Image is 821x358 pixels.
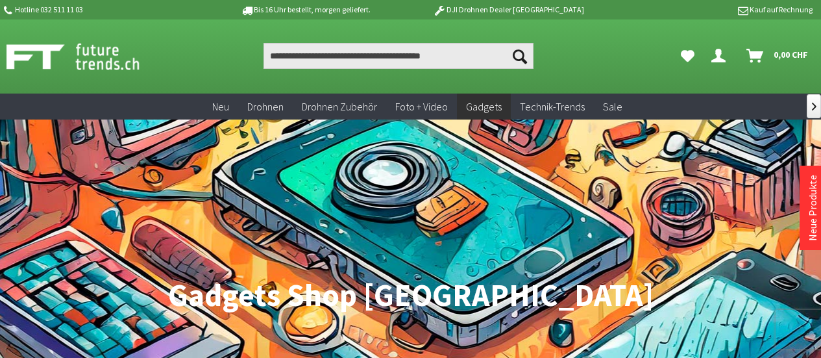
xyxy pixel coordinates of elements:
a: Neu [203,94,238,120]
span: Drohnen [247,100,284,113]
span: Foto + Video [395,100,448,113]
span: Drohnen Zubehör [302,100,377,113]
a: Neue Produkte [806,175,819,241]
a: Sale [594,94,631,120]
a: Warenkorb [741,43,815,69]
span: Gadgets [466,100,502,113]
a: Foto + Video [386,94,457,120]
a: Dein Konto [706,43,736,69]
p: Kauf auf Rechnung [610,2,813,18]
a: Gadgets [457,94,511,120]
a: Meine Favoriten [674,43,701,69]
span: Technik-Trends [520,100,585,113]
a: Technik-Trends [511,94,594,120]
h1: Gadgets Shop [GEOGRAPHIC_DATA] [9,279,812,312]
a: Drohnen Zubehör [293,94,386,120]
span: Sale [603,100,622,113]
p: Bis 16 Uhr bestellt, morgen geliefert. [204,2,407,18]
img: Shop Futuretrends - zur Startseite wechseln [6,40,168,73]
span: Neu [212,100,229,113]
p: DJI Drohnen Dealer [GEOGRAPHIC_DATA] [407,2,609,18]
span: 0,00 CHF [774,44,808,65]
a: Drohnen [238,94,293,120]
button: Suchen [506,43,533,69]
input: Produkt, Marke, Kategorie, EAN, Artikelnummer… [263,43,533,69]
span:  [812,103,816,110]
p: Hotline 032 511 11 03 [2,2,204,18]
